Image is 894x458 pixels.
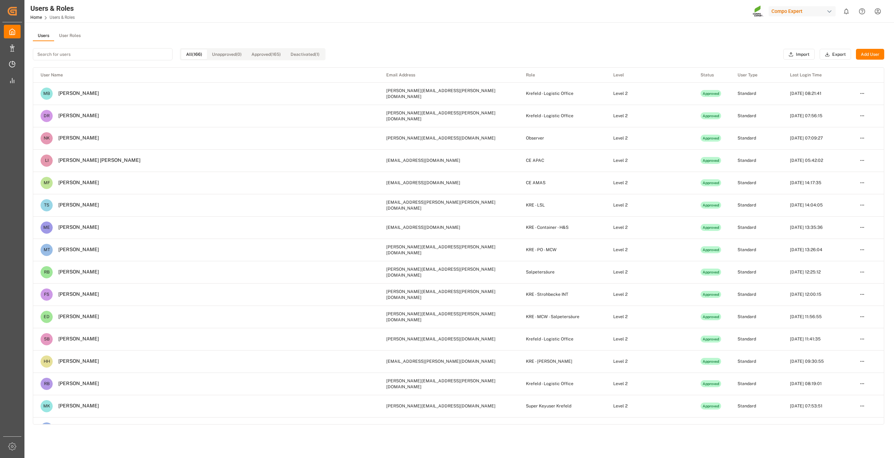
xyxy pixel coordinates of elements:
td: [DATE] 11:41:35 [783,328,852,350]
td: [DATE] 12:25:12 [783,261,852,283]
td: CE APAC [519,149,606,172]
div: Approved [701,135,721,142]
button: show 0 new notifications [838,3,854,19]
td: [DATE] 16:22:57 [783,417,852,440]
div: [PERSON_NAME] [53,135,99,141]
td: Krefeld - Logistic Office [519,328,606,350]
td: [DATE] 14:04:05 [783,194,852,216]
td: CE AMAS [519,172,606,194]
td: [PERSON_NAME][EMAIL_ADDRESS][PERSON_NAME][DOMAIN_NAME] [379,261,519,283]
div: Approved [701,157,721,164]
th: Status [693,68,731,82]
td: Krefeld - Logistic Office [519,373,606,395]
div: Approved [701,179,721,186]
td: [PERSON_NAME][EMAIL_ADDRESS][DOMAIN_NAME] [379,127,519,149]
td: [DATE] 05:42:02 [783,149,852,172]
td: Standard [730,149,783,172]
div: [PERSON_NAME] [53,180,99,186]
div: Approved [701,90,721,97]
td: Level 2 [606,172,693,194]
td: KRE - [PERSON_NAME] [519,350,606,373]
td: Level 2 [606,82,693,105]
td: Standard [730,172,783,194]
td: Level 2 [606,239,693,261]
td: Level 2 [606,127,693,149]
td: Level 2 [606,261,693,283]
div: [PERSON_NAME] [53,247,99,253]
td: Observer [519,127,606,149]
button: Unapproved (0) [207,50,247,59]
button: All (166) [181,50,207,59]
td: Standard [730,350,783,373]
td: Standard [730,395,783,417]
td: KRE - PO - MCW [519,239,606,261]
td: [DATE] 09:30:55 [783,350,852,373]
td: Level 2 [606,417,693,440]
td: [EMAIL_ADDRESS][DOMAIN_NAME] [379,216,519,239]
td: Level 2 [606,283,693,306]
th: Level [606,68,693,82]
div: Approved [701,246,721,253]
td: Krefeld - Logistic Office [519,82,606,105]
td: [EMAIL_ADDRESS][PERSON_NAME][DOMAIN_NAME] [379,350,519,373]
td: Krefeld - Logistic Office [519,105,606,127]
th: Email Address [379,68,519,82]
button: User Roles [54,31,86,41]
button: Import [783,49,815,60]
td: [DATE] 08:19:01 [783,373,852,395]
button: Approved (165) [247,50,286,59]
td: Level 2 [606,105,693,127]
td: Standard [730,417,783,440]
td: Salpetersäure [519,261,606,283]
td: [PERSON_NAME][EMAIL_ADDRESS][PERSON_NAME][DOMAIN_NAME] [379,373,519,395]
td: Standard [730,194,783,216]
td: Level 2 [606,194,693,216]
div: Users & Roles [30,3,75,14]
a: Home [30,15,42,20]
td: [DATE] 07:56:15 [783,105,852,127]
div: Approved [701,358,721,365]
td: [DATE] 13:26:04 [783,239,852,261]
td: [PERSON_NAME][EMAIL_ADDRESS][PERSON_NAME][DOMAIN_NAME] [379,283,519,306]
td: Level 2 [606,350,693,373]
button: Add User [856,49,884,60]
button: Export [820,49,851,60]
td: KRE - Container - H&S [519,216,606,239]
td: Level 2 [606,149,693,172]
td: Standard [730,283,783,306]
td: Super Keyuser Krefeld [519,395,606,417]
td: KRE - LSL [519,194,606,216]
td: Level 2 [606,216,693,239]
td: Standard [730,373,783,395]
td: [DATE] 12:00:15 [783,283,852,306]
td: Standard [730,239,783,261]
td: [DATE] 07:09:27 [783,127,852,149]
td: [PERSON_NAME][EMAIL_ADDRESS][PERSON_NAME][DOMAIN_NAME] [379,306,519,328]
td: [PERSON_NAME][EMAIL_ADDRESS][PERSON_NAME][DOMAIN_NAME] [379,239,519,261]
td: Standard [730,216,783,239]
td: Level 2 [606,328,693,350]
div: [PERSON_NAME] [53,113,99,119]
td: [EMAIL_ADDRESS][DOMAIN_NAME] [379,172,519,194]
td: Standard [730,82,783,105]
div: [PERSON_NAME] [53,314,99,320]
div: Approved [701,380,721,387]
div: Approved [701,269,721,276]
input: Search for users [33,48,173,60]
td: Standard [730,328,783,350]
td: [EMAIL_ADDRESS][PERSON_NAME][PERSON_NAME][DOMAIN_NAME] [379,194,519,216]
div: [PERSON_NAME] [53,90,99,97]
div: Approved [701,112,721,119]
td: [DATE] 08:21:41 [783,82,852,105]
td: KRE - Strohbecke INT [519,283,606,306]
div: [PERSON_NAME] [53,291,99,298]
td: Level 2 [606,306,693,328]
div: Compo Expert [769,6,836,16]
div: [PERSON_NAME] [53,336,99,342]
img: Screenshot%202023-09-29%20at%2010.02.21.png_1712312052.png [753,5,764,17]
th: Role [519,68,606,82]
td: KRE - MCW - Salpetersäure [519,306,606,328]
div: Approved [701,403,721,410]
div: [PERSON_NAME] [53,381,99,387]
td: Standard [730,105,783,127]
